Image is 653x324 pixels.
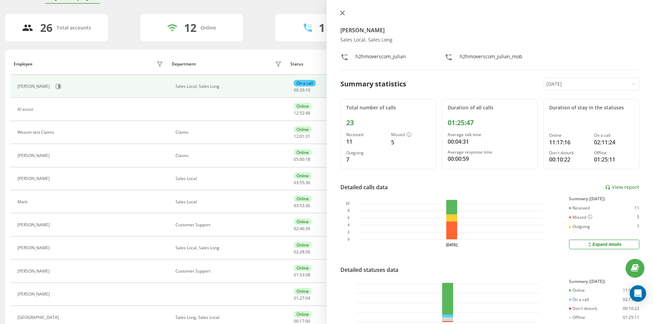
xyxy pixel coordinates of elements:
div: 5 [391,138,431,146]
div: Employee [14,62,33,67]
span: 53 [300,203,304,208]
div: On a call [569,297,589,302]
span: 27 [300,295,304,301]
div: 00:10:22 [549,155,589,164]
div: Total number of calls [346,105,431,111]
div: h2hmoverscom_julian_mob [460,53,522,63]
div: 11 [346,137,386,146]
span: 03 [294,203,299,208]
div: Online [201,25,216,31]
div: Sales Local [176,200,283,204]
span: 29 [300,87,304,93]
div: Sales Local, Sales Long [176,245,283,250]
span: 55 [300,180,304,185]
div: Online [549,133,589,138]
div: 11:17:16 [623,288,639,293]
div: Outgoing [346,151,386,155]
button: Expand details [569,240,639,249]
div: Summary statistics [340,79,406,89]
div: Average talk time [448,132,532,137]
span: 48 [305,110,310,116]
div: [PERSON_NAME] [17,153,51,158]
div: 7 [346,155,386,164]
span: 00 [305,318,310,324]
div: h2hmoverscom_julian [355,53,406,63]
div: : : [294,111,310,116]
div: Claims [176,153,283,158]
div: Online [569,288,585,293]
div: Sales Long, Sales Local [176,315,283,320]
div: 26 [40,21,52,34]
div: : : [294,180,310,185]
div: Summary ([DATE]) [569,196,639,201]
span: 18 [305,156,310,162]
a: View report [605,184,639,190]
div: Sales Local [176,176,283,181]
div: 11 [634,206,639,211]
div: : : [294,134,310,139]
div: Online [294,288,312,295]
div: : : [294,203,310,208]
div: Total accounts [57,25,91,31]
div: : : [294,88,310,93]
div: Online [294,195,312,202]
span: 53 [300,272,304,278]
div: Online [294,149,312,156]
span: 36 [305,203,310,208]
div: On a call [594,133,633,138]
div: On a call [294,80,316,86]
div: 02:11:24 [623,297,639,302]
div: 23 [346,119,431,127]
span: 01 [300,133,304,139]
div: 01:25:47 [448,119,532,127]
span: 02 [294,226,299,231]
div: 01:25:11 [623,315,639,320]
span: 12 [294,110,299,116]
div: : : [294,226,310,231]
div: Online [294,265,312,271]
div: Online [294,311,312,317]
div: Received [569,206,590,211]
div: Duration of stay in the statuses [549,105,633,111]
div: [GEOGRAPHIC_DATA] [17,315,61,320]
div: Mark [17,200,29,204]
text: 0 [347,238,349,241]
text: 10 [346,202,350,205]
div: Open Intercom Messenger [630,285,646,302]
div: Summary ([DATE]) [569,279,639,284]
text: [DATE] [446,243,457,247]
div: 00:04:31 [448,137,532,146]
text: 6 [347,216,349,220]
span: 00 [294,318,299,324]
div: Wezom test Claims [17,130,56,135]
div: Received [346,132,386,137]
div: Online [294,126,312,133]
div: [PERSON_NAME] [17,223,51,227]
div: 01:25:11 [594,155,633,164]
span: 56 [305,249,310,255]
div: [PERSON_NAME] [17,245,51,250]
div: Sales Local, Sales Long [176,84,283,89]
div: Online [294,103,312,109]
div: Outgoing [569,224,590,229]
div: : : [294,319,310,324]
span: 01 [294,295,299,301]
div: Offline [569,315,585,320]
span: 17 [300,318,304,324]
div: : : [294,250,310,254]
div: Online [294,242,312,248]
div: Department [172,62,196,67]
span: 36 [305,180,310,185]
div: 1 [319,21,325,34]
div: : : [294,273,310,277]
div: : : [294,296,310,301]
div: [PERSON_NAME] [17,176,51,181]
span: 31 [305,133,310,139]
div: Customer Support [176,269,283,274]
text: 2 [347,230,349,234]
span: 08 [305,272,310,278]
div: [PERSON_NAME] [17,269,51,274]
div: AI assist [17,107,35,112]
span: 46 [300,226,304,231]
div: 11:17:16 [549,138,589,146]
